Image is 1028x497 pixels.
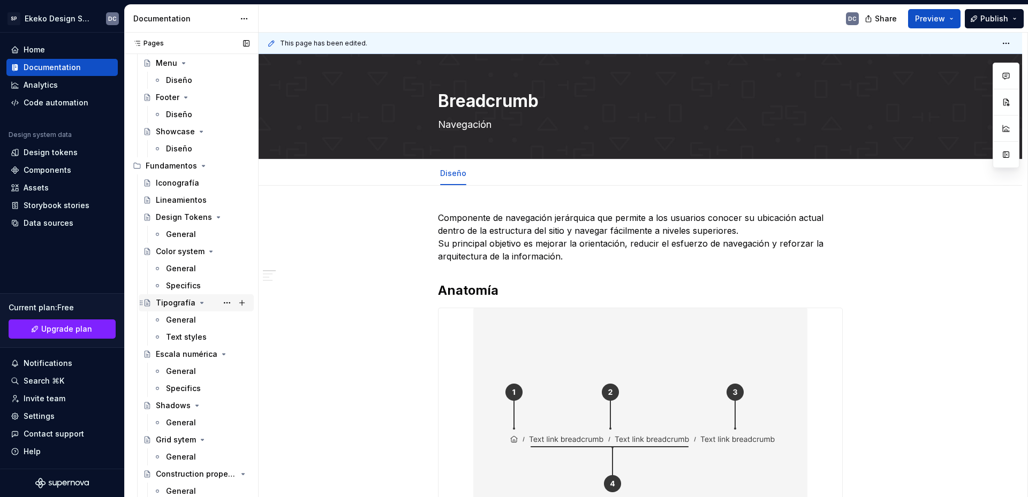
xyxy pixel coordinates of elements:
a: Lineamientos [139,192,254,209]
a: Shadows [139,397,254,414]
div: Help [24,446,41,457]
button: Search ⌘K [6,372,118,389]
a: Home [6,41,118,58]
a: General [149,311,254,328]
div: General [166,229,196,240]
div: Specifics [166,280,201,291]
h2: Anatomía [438,282,843,299]
div: Documentation [24,62,81,73]
div: Current plan : Free [9,302,116,313]
a: Data sources [6,215,118,232]
div: DC [848,14,857,23]
button: Preview [908,9,961,28]
span: Share [875,13,897,24]
div: DC [108,14,117,23]
a: General [149,363,254,380]
div: Design tokens [24,147,78,158]
button: Publish [965,9,1024,28]
div: Documentation [133,13,235,24]
textarea: Breadcrumb [436,88,841,114]
div: Specifics [166,383,201,394]
a: Diseño [149,72,254,89]
a: Design Tokens [139,209,254,226]
a: Specifics [149,380,254,397]
button: Help [6,443,118,460]
div: Menu [156,58,177,68]
div: Pages [128,39,164,48]
div: Analytics [24,80,58,90]
div: Design system data [9,131,72,139]
div: Storybook stories [24,200,89,211]
p: Componente de navegación jerárquica que permite a los usuarios conocer su ubicación actual dentro... [438,211,843,263]
div: General [166,452,196,462]
div: Ekeko Design System [25,13,93,24]
span: Upgrade plan [41,324,92,334]
a: Escala numérica [139,346,254,363]
div: Lineamientos [156,195,207,205]
div: Contact support [24,429,84,439]
a: Settings [6,408,118,425]
span: Publish [980,13,1008,24]
a: Color system [139,243,254,260]
div: Fundamentos [146,160,197,171]
div: Components [24,165,71,175]
div: General [166,315,196,325]
a: Design tokens [6,144,118,161]
div: Grid sytem [156,434,196,445]
div: Footer [156,92,179,103]
span: Preview [915,13,945,24]
div: Home [24,44,45,55]
button: Notifications [6,355,118,372]
div: Assets [24,182,49,193]
a: General [149,448,254,465]
a: General [149,414,254,431]
a: General [149,226,254,243]
a: Code automation [6,94,118,111]
a: Diseño [149,106,254,123]
a: Construction properties [139,465,254,483]
div: Construction properties [156,469,237,479]
a: Assets [6,179,118,196]
button: Contact support [6,425,118,442]
div: Diseño [166,109,192,120]
a: Footer [139,89,254,106]
div: Color system [156,246,205,257]
a: Diseño [440,169,466,178]
svg: Supernova Logo [35,478,89,488]
a: Storybook stories [6,197,118,214]
div: Data sources [24,218,73,228]
a: Tipografía [139,294,254,311]
a: Menu [139,55,254,72]
div: Notifications [24,358,72,369]
div: General [166,366,196,377]
div: Search ⌘K [24,376,64,386]
div: SP [7,12,20,25]
div: Invite team [24,393,65,404]
a: Text styles [149,328,254,346]
div: Diseño [166,143,192,154]
a: Showcase [139,123,254,140]
textarea: Navegación [436,116,841,133]
div: Text styles [166,332,207,342]
a: General [149,260,254,277]
a: Analytics [6,77,118,94]
div: Diseño [436,162,471,184]
div: Iconografía [156,178,199,188]
button: Upgrade plan [9,319,116,339]
div: General [166,417,196,428]
div: Showcase [156,126,195,137]
div: Shadows [156,400,191,411]
a: Grid sytem [139,431,254,448]
a: Documentation [6,59,118,76]
button: SPEkeko Design SystemDC [2,7,122,30]
a: Iconografía [139,174,254,192]
div: General [166,263,196,274]
div: Diseño [166,75,192,86]
a: Components [6,162,118,179]
div: Code automation [24,97,88,108]
a: Specifics [149,277,254,294]
div: Tipografía [156,297,195,308]
div: Escala numérica [156,349,217,360]
button: Share [859,9,904,28]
